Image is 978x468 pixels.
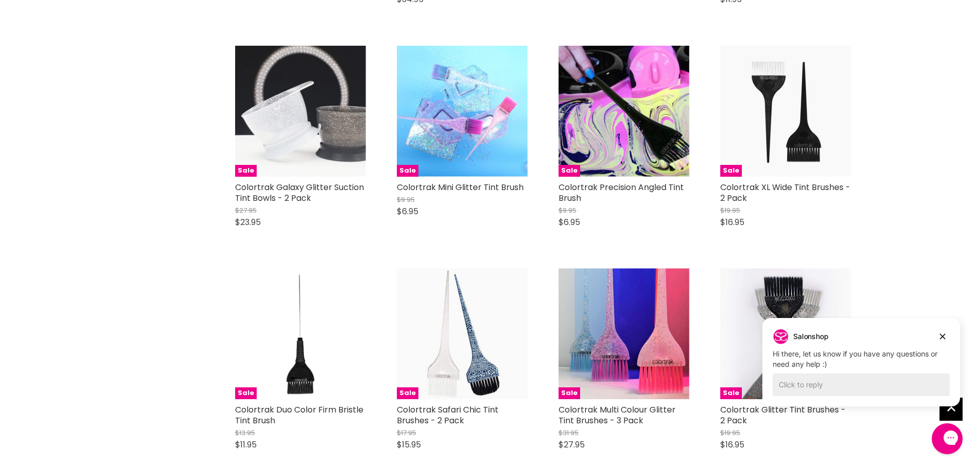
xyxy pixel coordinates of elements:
[559,387,580,399] span: Sale
[235,165,257,177] span: Sale
[720,181,850,204] a: Colortrak XL Wide Tint Brushes - 2 Pack
[559,216,580,228] span: $6.95
[397,165,418,177] span: Sale
[397,46,528,177] a: Colortrak Mini Glitter Tint BrushSale
[397,205,418,217] span: $6.95
[559,439,585,451] span: $27.95
[720,268,851,399] img: Colortrak Glitter Tint Brushes - 2 Pack
[720,165,742,177] span: Sale
[559,46,689,177] a: Colortrak Precision Angled Tint BrushSale
[397,268,528,399] a: Colortrak Safari Chic Tint Brushes - 2 PackSale
[559,165,580,177] span: Sale
[559,268,689,399] a: Colortrak Multi Colour Glitter Tint Brushes - 3 PackSale
[559,46,689,177] img: Colortrak Precision Angled Tint Brush
[720,387,742,399] span: Sale
[235,181,364,204] a: Colortrak Galaxy Glitter Suction Tint Bowls - 2 Pack
[720,428,740,438] span: $19.95
[397,387,418,399] span: Sale
[397,268,528,399] img: Colortrak Safari Chic Tint Brushes - 2 Pack
[397,46,528,177] img: Colortrak Mini Glitter Tint Brush
[559,268,689,399] img: Colortrak Multi Colour Glitter Tint Brushes - 3 Pack
[235,46,366,177] a: Colortrak Galaxy Glitter Suction Tint Bowls - 2 PackSale
[559,181,684,204] a: Colortrak Precision Angled Tint Brush
[235,268,366,399] img: Colortrak Duo Color Firm Bristle Tint Brush
[559,205,577,215] span: $9.95
[720,46,851,177] img: Colortrak XL Wide Tint Brushes - 2 Pack
[720,205,740,215] span: $19.95
[559,404,676,426] a: Colortrak Multi Colour Glitter Tint Brushes - 3 Pack
[559,428,579,438] span: $31.95
[397,195,415,204] span: $9.95
[397,181,524,193] a: Colortrak Mini Glitter Tint Brush
[235,268,366,399] a: Colortrak Duo Color Firm Bristle Tint BrushSale
[235,439,257,451] span: $11.95
[397,439,421,451] span: $15.95
[235,46,366,177] img: Colortrak Galaxy Glitter Suction Tint Bowls - 2 Pack
[720,216,744,228] span: $16.95
[235,387,257,399] span: Sale
[397,404,498,426] a: Colortrak Safari Chic Tint Brushes - 2 Pack
[235,404,363,426] a: Colortrak Duo Color Firm Bristle Tint Brush
[235,205,257,215] span: $27.95
[755,316,968,422] iframe: Gorgias live chat campaigns
[235,216,261,228] span: $23.95
[397,428,416,438] span: $17.95
[720,404,846,426] a: Colortrak Glitter Tint Brushes - 2 Pack
[720,439,744,451] span: $16.95
[720,268,851,399] a: Colortrak Glitter Tint Brushes - 2 PackSale
[720,46,851,177] a: Colortrak XL Wide Tint Brushes - 2 PackSale
[927,420,968,458] iframe: Gorgias live chat messenger
[235,428,255,438] span: $13.95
